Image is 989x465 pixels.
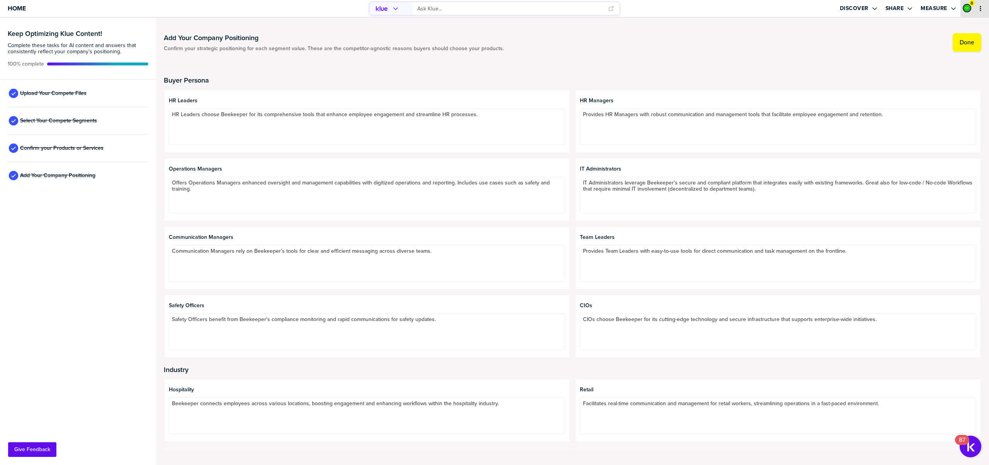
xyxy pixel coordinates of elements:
[580,234,976,240] span: Team Leaders
[970,0,973,6] span: 8
[20,145,104,151] span: Confirm your Products or Services
[959,440,965,450] div: 87
[960,39,974,46] label: Done
[8,61,44,67] span: Active
[417,2,603,15] input: Ask Klue...
[169,166,565,172] span: Operations Managers
[580,313,976,350] textarea: CIOs choose Beekeeper for its cutting-edge technology and secure infrastructure that supports ent...
[164,76,981,84] h2: Buyer Persona
[164,366,981,374] h2: Industry
[8,30,148,37] h3: Keep Optimizing Klue Content!
[169,234,565,240] span: Communication Managers
[580,397,976,434] textarea: Facilitates real-time communication and management for retail workers, streamlining operations in...
[963,4,971,12] div: Steven Yorke
[962,3,972,13] a: Edit Profile
[169,387,565,393] span: Hospitality
[8,442,56,457] button: Give Feedback
[169,303,565,309] span: Safety Officers
[964,5,970,12] img: 55ed8b9435c7022b29aad451a71b3bf5-sml.png
[580,166,976,172] span: IT Administrators
[580,98,976,104] span: HR Managers
[169,98,565,104] span: HR Leaders
[164,33,504,42] h1: Add Your Company Positioning
[580,303,976,309] span: CIOs
[169,108,565,145] textarea: HR Leaders choose Beekeeper for its comprehensive tools that enhance employee engagement and stre...
[580,177,976,213] textarea: IT Administrators leverage Beekeeper’s secure and compliant platform that integrates easily with ...
[8,5,26,12] span: Home
[960,436,981,457] button: Open Resource Center, 87 new notifications
[169,177,565,213] textarea: Offers Operations Managers enhanced oversight and management capabilities with digitized operatio...
[20,172,95,179] span: Add Your Company Positioning
[169,397,565,434] textarea: Beekeeper connects employees across various locations, boosting engagement and enhancing workflow...
[8,42,148,55] span: Complete these tasks for AI content and answers that consistently reflect your company’s position...
[580,387,976,393] span: Retail
[20,90,87,96] span: Upload Your Compete Files
[840,5,868,12] label: Discover
[169,313,565,350] textarea: Safety Officers benefit from Beekeeper's compliance monitoring and rapid communications for safet...
[169,245,565,282] textarea: Communication Managers rely on Beekeeper’s tools for clear and efficient messaging across diverse...
[921,5,947,12] label: Measure
[20,118,97,124] span: Select Your Compete Segments
[885,5,904,12] label: Share
[164,46,504,52] span: Confirm your strategic positioning for each segment value. These are the competitor-agnostic reas...
[580,245,976,282] textarea: Provides Team Leaders with easy-to-use tools for direct communication and task management on the ...
[580,108,976,145] textarea: Provides HR Managers with robust communication and management tools that facilitate employee enga...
